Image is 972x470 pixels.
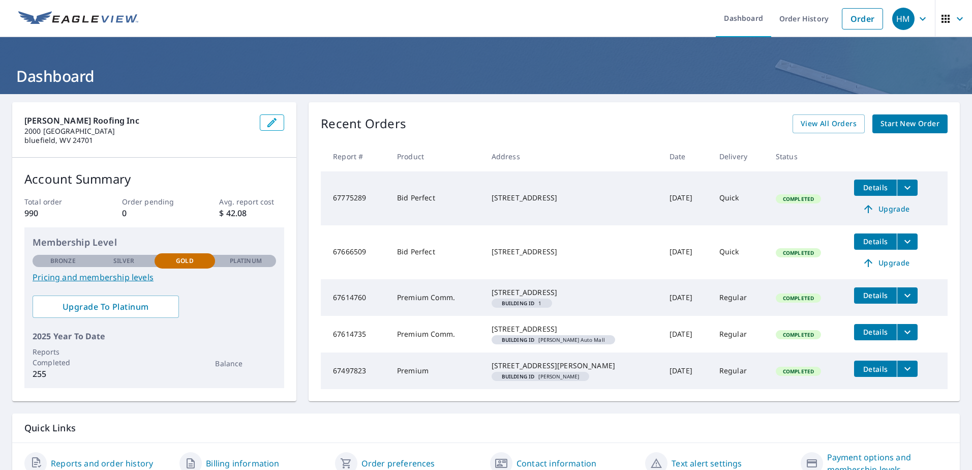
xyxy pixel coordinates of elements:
[661,225,711,279] td: [DATE]
[860,327,891,337] span: Details
[321,352,389,389] td: 67497823
[230,256,262,266] p: Platinum
[768,141,846,171] th: Status
[389,171,483,225] td: Bid Perfect
[860,203,912,215] span: Upgrade
[321,171,389,225] td: 67775289
[854,361,897,377] button: detailsBtn-67497823
[672,457,742,469] a: Text alert settings
[41,301,171,312] span: Upgrade To Platinum
[661,316,711,352] td: [DATE]
[389,352,483,389] td: Premium
[502,374,535,379] em: Building ID
[215,358,276,369] p: Balance
[176,256,193,266] p: Gold
[492,324,653,334] div: [STREET_ADDRESS]
[897,287,918,304] button: filesDropdownBtn-67614760
[854,287,897,304] button: detailsBtn-67614760
[389,141,483,171] th: Product
[12,66,960,86] h1: Dashboard
[51,457,153,469] a: Reports and order history
[361,457,435,469] a: Order preferences
[122,207,187,219] p: 0
[24,170,284,188] p: Account Summary
[492,361,653,371] div: [STREET_ADDRESS][PERSON_NAME]
[860,364,891,374] span: Details
[777,295,820,302] span: Completed
[122,196,187,207] p: Order pending
[711,316,768,352] td: Regular
[389,316,483,352] td: Premium Comm.
[777,368,820,375] span: Completed
[801,118,857,130] span: View All Orders
[496,374,586,379] span: [PERSON_NAME]
[880,118,939,130] span: Start New Order
[33,271,276,283] a: Pricing and membership levels
[502,301,535,306] em: Building ID
[113,256,135,266] p: Silver
[860,237,891,246] span: Details
[496,301,548,306] span: 1
[24,114,252,127] p: [PERSON_NAME] roofing inc
[897,180,918,196] button: filesDropdownBtn-67775289
[24,127,252,136] p: 2000 [GEOGRAPHIC_DATA]
[502,337,535,342] em: Building ID
[219,196,284,207] p: Avg. report cost
[483,141,661,171] th: Address
[661,171,711,225] td: [DATE]
[777,331,820,338] span: Completed
[661,141,711,171] th: Date
[33,330,276,342] p: 2025 Year To Date
[661,279,711,316] td: [DATE]
[661,352,711,389] td: [DATE]
[860,183,891,192] span: Details
[321,316,389,352] td: 67614735
[33,296,179,318] a: Upgrade To Platinum
[24,136,252,145] p: bluefield, WV 24701
[321,279,389,316] td: 67614760
[860,290,891,300] span: Details
[24,196,89,207] p: Total order
[33,346,94,368] p: Reports Completed
[50,256,76,266] p: Bronze
[24,207,89,219] p: 990
[897,361,918,377] button: filesDropdownBtn-67497823
[777,195,820,202] span: Completed
[321,225,389,279] td: 67666509
[711,352,768,389] td: Regular
[842,8,883,30] a: Order
[18,11,138,26] img: EV Logo
[206,457,279,469] a: Billing information
[517,457,596,469] a: Contact information
[897,233,918,250] button: filesDropdownBtn-67666509
[219,207,284,219] p: $ 42.08
[389,225,483,279] td: Bid Perfect
[492,193,653,203] div: [STREET_ADDRESS]
[854,201,918,217] a: Upgrade
[33,236,276,249] p: Membership Level
[492,287,653,298] div: [STREET_ADDRESS]
[389,279,483,316] td: Premium Comm.
[897,324,918,340] button: filesDropdownBtn-67614735
[854,180,897,196] button: detailsBtn-67775289
[860,257,912,269] span: Upgrade
[711,225,768,279] td: Quick
[711,141,768,171] th: Delivery
[892,8,915,30] div: HM
[777,249,820,256] span: Completed
[854,233,897,250] button: detailsBtn-67666509
[24,422,948,434] p: Quick Links
[872,114,948,133] a: Start New Order
[711,279,768,316] td: Regular
[321,141,389,171] th: Report #
[793,114,865,133] a: View All Orders
[492,247,653,257] div: [STREET_ADDRESS]
[854,324,897,340] button: detailsBtn-67614735
[711,171,768,225] td: Quick
[321,114,406,133] p: Recent Orders
[854,255,918,271] a: Upgrade
[33,368,94,380] p: 255
[496,337,611,342] span: [PERSON_NAME] Auto Mall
